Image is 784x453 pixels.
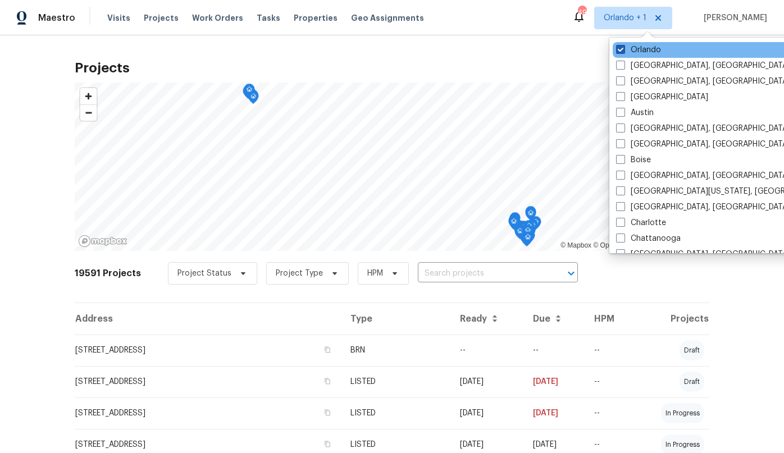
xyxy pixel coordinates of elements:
td: [STREET_ADDRESS] [75,335,341,366]
button: Copy Address [322,439,332,449]
div: 49 [578,7,586,18]
label: Charlotte [616,217,666,228]
button: Open [563,266,579,281]
div: Map marker [522,225,534,242]
span: Zoom out [80,105,97,121]
div: Map marker [525,206,536,223]
div: Map marker [244,84,255,101]
div: draft [680,372,704,392]
div: draft [680,340,704,360]
div: in progress [661,403,704,423]
span: Maestro [38,12,75,24]
th: Projects [635,303,709,335]
th: Type [341,303,451,335]
label: Boise [616,154,651,166]
button: Copy Address [322,376,332,386]
div: Map marker [521,225,532,242]
h2: 19591 Projects [75,268,141,279]
div: Map marker [509,214,520,231]
a: Mapbox homepage [78,235,127,248]
th: Due [524,303,585,335]
div: Map marker [508,216,519,233]
span: [PERSON_NAME] [699,12,767,24]
span: Properties [294,12,338,24]
button: Copy Address [322,408,332,418]
span: Tasks [257,14,280,22]
input: Search projects [418,265,546,282]
label: [GEOGRAPHIC_DATA] [616,91,708,103]
div: Map marker [243,85,254,103]
td: [DATE] [524,366,585,397]
th: Address [75,303,341,335]
span: HPM [367,268,383,279]
span: Orlando + 1 [604,12,646,24]
a: Mapbox [560,241,591,249]
h2: Projects [75,62,709,74]
td: BRN [341,335,451,366]
label: Orlando [616,44,661,56]
span: Geo Assignments [351,12,424,24]
div: Map marker [508,215,519,232]
label: Chattanooga [616,233,681,244]
span: Visits [107,12,130,24]
label: Austin [616,107,654,118]
span: Projects [144,12,179,24]
th: HPM [585,303,634,335]
td: [DATE] [524,397,585,429]
span: Work Orders [192,12,243,24]
td: -- [585,397,634,429]
div: Map marker [522,231,534,249]
button: Copy Address [322,345,332,355]
td: -- [524,335,585,366]
div: Map marker [514,225,526,242]
span: Project Status [177,268,231,279]
td: [DATE] [451,397,525,429]
td: -- [585,366,634,397]
button: Zoom out [80,104,97,121]
td: [STREET_ADDRESS] [75,397,341,429]
td: -- [585,335,634,366]
td: LISTED [341,397,451,429]
span: Project Type [276,268,323,279]
td: [STREET_ADDRESS] [75,366,341,397]
canvas: Map [75,83,709,251]
div: Map marker [520,225,531,242]
td: [DATE] [451,366,525,397]
a: OpenStreetMap [593,241,648,249]
th: Ready [451,303,525,335]
div: Map marker [525,207,536,225]
button: Zoom in [80,88,97,104]
td: LISTED [341,366,451,397]
td: -- [451,335,525,366]
div: Map marker [509,212,521,230]
div: Map marker [523,220,535,237]
div: Map marker [527,219,538,236]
